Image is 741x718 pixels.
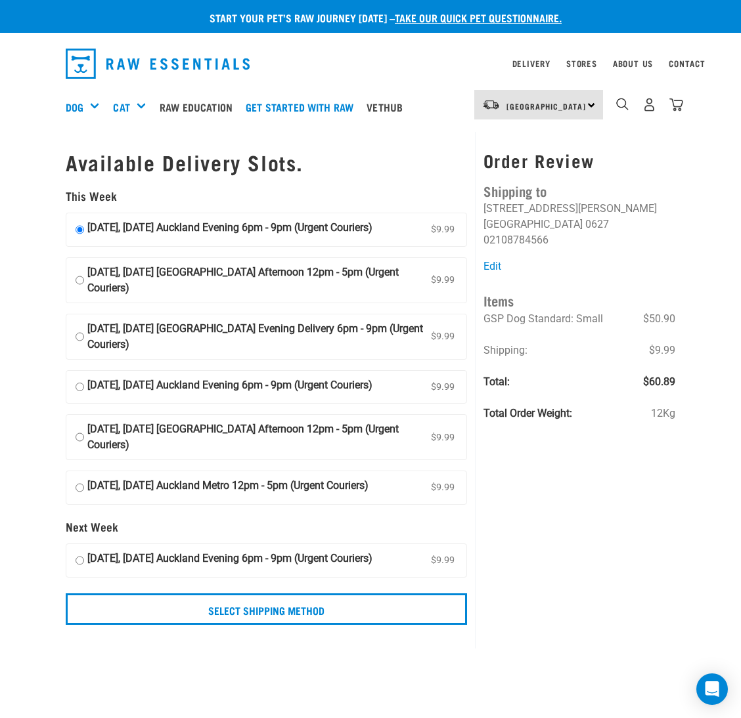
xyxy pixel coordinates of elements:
a: Cat [113,99,129,115]
a: About Us [613,61,653,66]
span: Shipping: [483,344,528,356]
h1: Available Delivery Slots. [66,150,467,174]
a: take our quick pet questionnaire. [395,14,562,20]
img: van-moving.png [482,99,500,111]
input: [DATE], [DATE] [GEOGRAPHIC_DATA] Afternoon 12pm - 5pm (Urgent Couriers) $9.99 [76,421,84,453]
strong: [DATE], [DATE] [GEOGRAPHIC_DATA] Afternoon 12pm - 5pm (Urgent Couriers) [87,421,428,453]
span: 12Kg [651,406,675,421]
span: $9.99 [428,377,457,397]
strong: [DATE], [DATE] Auckland Evening 6pm - 9pm (Urgent Couriers) [87,220,372,240]
span: $9.99 [428,478,457,497]
li: [GEOGRAPHIC_DATA] 0627 [483,218,609,230]
strong: [DATE], [DATE] [GEOGRAPHIC_DATA] Evening Delivery 6pm - 9pm (Urgent Couriers) [87,321,428,352]
a: Stores [566,61,597,66]
span: $9.99 [428,428,457,448]
input: [DATE], [DATE] Auckland Evening 6pm - 9pm (Urgent Couriers) $9.99 [76,551,84,570]
li: 02108784566 [483,234,549,246]
strong: [DATE], [DATE] Auckland Evening 6pm - 9pm (Urgent Couriers) [87,551,372,570]
a: Contact [669,61,706,66]
strong: [DATE], [DATE] Auckland Evening 6pm - 9pm (Urgent Couriers) [87,377,372,397]
input: [DATE], [DATE] Auckland Evening 6pm - 9pm (Urgent Couriers) $9.99 [76,220,84,240]
h4: Items [483,290,675,310]
img: Raw Essentials Logo [66,49,250,79]
h4: Shipping to [483,180,675,201]
input: [DATE], [DATE] [GEOGRAPHIC_DATA] Afternoon 12pm - 5pm (Urgent Couriers) $9.99 [76,264,84,296]
span: $9.99 [428,327,457,347]
h5: This Week [66,190,467,203]
a: Dog [66,99,83,115]
strong: [DATE], [DATE] Auckland Metro 12pm - 5pm (Urgent Couriers) [87,478,369,497]
span: $60.89 [643,374,675,390]
a: Edit [483,260,501,272]
a: Raw Education [156,81,242,133]
span: $9.99 [428,220,457,240]
span: $9.99 [428,270,457,290]
input: [DATE], [DATE] Auckland Metro 12pm - 5pm (Urgent Couriers) $9.99 [76,478,84,497]
input: [DATE], [DATE] Auckland Evening 6pm - 9pm (Urgent Couriers) $9.99 [76,377,84,397]
div: Open Intercom Messenger [696,673,728,705]
strong: Total Order Weight: [483,407,572,419]
span: $9.99 [428,551,457,570]
img: home-icon@2x.png [669,98,683,112]
span: GSP Dog Standard: Small [483,312,603,325]
nav: dropdown navigation [55,43,686,84]
li: [STREET_ADDRESS][PERSON_NAME] [483,202,657,215]
h3: Order Review [483,150,675,171]
span: [GEOGRAPHIC_DATA] [506,104,586,108]
h5: Next Week [66,520,467,534]
img: user.png [642,98,656,112]
strong: [DATE], [DATE] [GEOGRAPHIC_DATA] Afternoon 12pm - 5pm (Urgent Couriers) [87,264,428,296]
a: Vethub [363,81,413,133]
input: Select Shipping Method [66,593,467,625]
strong: Total: [483,375,510,388]
span: $50.90 [643,311,675,327]
img: home-icon-1@2x.png [616,98,629,110]
span: $9.99 [649,343,675,358]
input: [DATE], [DATE] [GEOGRAPHIC_DATA] Evening Delivery 6pm - 9pm (Urgent Couriers) $9.99 [76,321,84,352]
a: Get started with Raw [242,81,363,133]
a: Delivery [512,61,550,66]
